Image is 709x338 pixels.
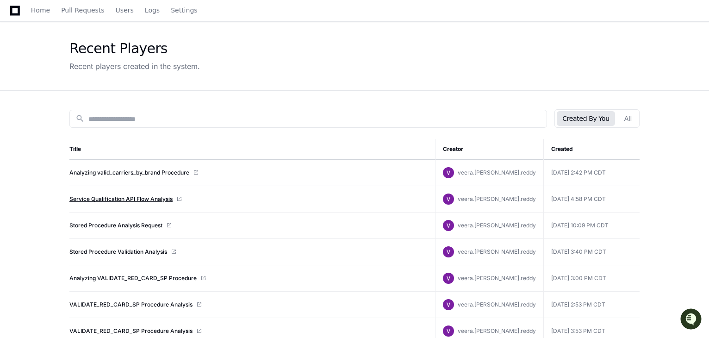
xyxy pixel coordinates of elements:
img: ACg8ocIPcjzHIqFHb8K5NXwoMMYNW14ay_Q_j4qgYlRL-V6NWdrq2A=s96-c [443,246,454,257]
td: [DATE] 10:09 PM CDT [543,213,640,239]
span: Pylon [92,97,112,104]
span: veera.[PERSON_NAME].reddy [458,275,536,282]
span: Home [31,7,50,13]
a: VALIDATE_RED_CARD_SP Procedure Analysis [69,301,193,308]
span: veera.[PERSON_NAME].reddy [458,195,536,202]
a: Analyzing valid_carriers_by_brand Procedure [69,169,189,176]
img: ACg8ocIPcjzHIqFHb8K5NXwoMMYNW14ay_Q_j4qgYlRL-V6NWdrq2A=s96-c [443,299,454,310]
span: Logs [145,7,160,13]
mat-icon: search [75,114,85,123]
td: [DATE] 2:53 PM CDT [543,292,640,318]
td: [DATE] 3:00 PM CDT [543,265,640,292]
iframe: Open customer support [679,307,704,332]
a: Powered byPylon [65,97,112,104]
span: veera.[PERSON_NAME].reddy [458,169,536,176]
a: VALIDATE_RED_CARD_SP Procedure Analysis [69,327,193,335]
img: ACg8ocIPcjzHIqFHb8K5NXwoMMYNW14ay_Q_j4qgYlRL-V6NWdrq2A=s96-c [443,167,454,178]
img: ACg8ocIPcjzHIqFHb8K5NXwoMMYNW14ay_Q_j4qgYlRL-V6NWdrq2A=s96-c [443,273,454,284]
a: Stored Procedure Analysis Request [69,222,162,229]
td: [DATE] 2:42 PM CDT [543,160,640,186]
div: Start new chat [31,69,152,78]
th: Title [69,139,435,160]
td: [DATE] 3:40 PM CDT [543,239,640,265]
div: We're available if you need us! [31,78,117,86]
button: Start new chat [157,72,168,83]
div: Welcome [9,37,168,52]
th: Creator [435,139,543,160]
img: ACg8ocIPcjzHIqFHb8K5NXwoMMYNW14ay_Q_j4qgYlRL-V6NWdrq2A=s96-c [443,220,454,231]
td: [DATE] 4:58 PM CDT [543,186,640,213]
span: veera.[PERSON_NAME].reddy [458,327,536,334]
span: Pull Requests [61,7,104,13]
img: ACg8ocIPcjzHIqFHb8K5NXwoMMYNW14ay_Q_j4qgYlRL-V6NWdrq2A=s96-c [443,325,454,337]
img: PlayerZero [9,9,28,28]
a: Service Qualification API Flow Analysis [69,195,173,203]
span: veera.[PERSON_NAME].reddy [458,222,536,229]
button: All [619,111,637,126]
div: Recent Players [69,40,200,57]
img: ACg8ocIPcjzHIqFHb8K5NXwoMMYNW14ay_Q_j4qgYlRL-V6NWdrq2A=s96-c [443,194,454,205]
th: Created [543,139,640,160]
span: veera.[PERSON_NAME].reddy [458,301,536,308]
span: Settings [171,7,197,13]
a: Analyzing VALIDATE_RED_CARD_SP Procedure [69,275,197,282]
span: Users [116,7,134,13]
a: Stored Procedure Validation Analysis [69,248,167,256]
span: veera.[PERSON_NAME].reddy [458,248,536,255]
button: Created By You [557,111,615,126]
img: 1756235613930-3d25f9e4-fa56-45dd-b3ad-e072dfbd1548 [9,69,26,86]
div: Recent players created in the system. [69,61,200,72]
